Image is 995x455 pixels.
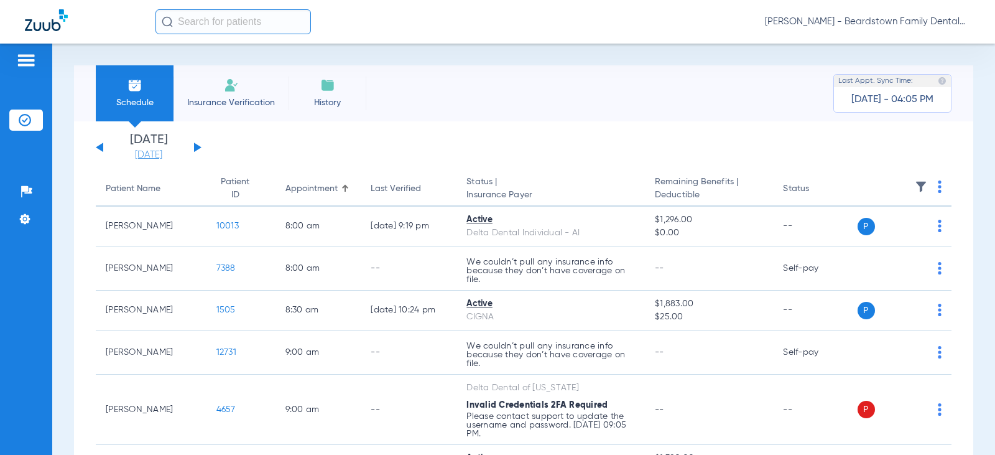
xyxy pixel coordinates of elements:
[162,16,173,27] img: Search Icon
[773,207,857,246] td: --
[111,149,186,161] a: [DATE]
[371,182,421,195] div: Last Verified
[466,227,635,240] div: Delta Dental Individual - AI
[285,182,338,195] div: Appointment
[216,264,236,273] span: 7388
[96,291,206,331] td: [PERSON_NAME]
[655,227,763,240] span: $0.00
[361,375,456,445] td: --
[466,412,635,438] p: Please contact support to update the username and password. [DATE] 09:05 PM.
[111,134,186,161] li: [DATE]
[216,176,266,202] div: Patient ID
[216,222,239,230] span: 10013
[858,401,875,418] span: P
[361,291,456,331] td: [DATE] 10:24 PM
[938,220,942,232] img: group-dot-blue.svg
[773,291,857,331] td: --
[96,207,206,246] td: [PERSON_NAME]
[655,298,763,311] span: $1,883.00
[938,77,946,85] img: last sync help info
[655,264,664,273] span: --
[275,375,361,445] td: 9:00 AM
[655,405,664,414] span: --
[838,75,913,87] span: Last Appt. Sync Time:
[938,181,942,193] img: group-dot-blue.svg
[127,78,142,93] img: Schedule
[275,207,361,246] td: 8:00 AM
[466,189,635,202] span: Insurance Payer
[938,346,942,359] img: group-dot-blue.svg
[105,96,164,109] span: Schedule
[361,331,456,375] td: --
[275,246,361,291] td: 8:00 AM
[96,375,206,445] td: [PERSON_NAME]
[858,218,875,235] span: P
[466,258,635,284] p: We couldn’t pull any insurance info because they don’t have coverage on file.
[25,9,68,31] img: Zuub Logo
[96,246,206,291] td: [PERSON_NAME]
[275,291,361,331] td: 8:30 AM
[655,311,763,324] span: $25.00
[645,172,773,207] th: Remaining Benefits |
[275,331,361,375] td: 9:00 AM
[851,93,933,106] span: [DATE] - 04:05 PM
[16,53,36,68] img: hamburger-icon
[466,311,635,324] div: CIGNA
[466,342,635,368] p: We couldn’t pull any insurance info because they don’t have coverage on file.
[106,182,160,195] div: Patient Name
[456,172,645,207] th: Status |
[915,181,927,193] img: filter.svg
[466,401,608,410] span: Invalid Credentials 2FA Required
[773,172,857,207] th: Status
[216,348,236,357] span: 12731
[773,375,857,445] td: --
[216,176,254,202] div: Patient ID
[858,302,875,319] span: P
[655,348,664,357] span: --
[320,78,335,93] img: History
[361,207,456,246] td: [DATE] 9:19 PM
[224,78,239,93] img: Manual Insurance Verification
[938,262,942,274] img: group-dot-blue.svg
[773,331,857,375] td: Self-pay
[183,96,279,109] span: Insurance Verification
[655,189,763,202] span: Deductible
[96,331,206,375] td: [PERSON_NAME]
[216,405,236,414] span: 4657
[371,182,447,195] div: Last Verified
[938,304,942,316] img: group-dot-blue.svg
[155,9,311,34] input: Search for patients
[298,96,357,109] span: History
[216,306,236,314] span: 1505
[285,182,351,195] div: Appointment
[466,382,635,395] div: Delta Dental of [US_STATE]
[765,16,970,28] span: [PERSON_NAME] - Beardstown Family Dental
[466,298,635,311] div: Active
[466,213,635,227] div: Active
[106,182,197,195] div: Patient Name
[773,246,857,291] td: Self-pay
[655,213,763,227] span: $1,296.00
[938,403,942,416] img: group-dot-blue.svg
[361,246,456,291] td: --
